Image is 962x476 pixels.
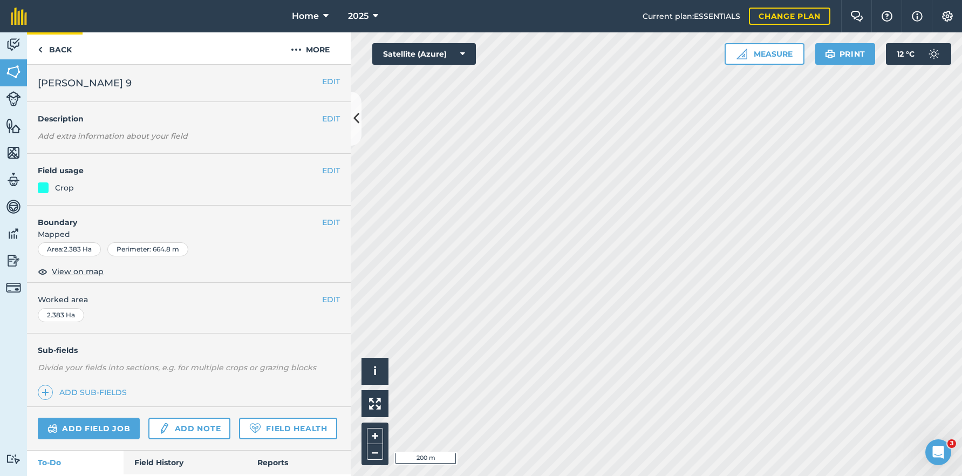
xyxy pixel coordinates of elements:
h4: Boundary [27,206,322,228]
em: Divide your fields into sections, e.g. for multiple crops or grazing blocks [38,363,316,372]
img: svg+xml;base64,PD94bWwgdmVyc2lvbj0iMS4wIiBlbmNvZGluZz0idXRmLTgiPz4KPCEtLSBHZW5lcmF0b3I6IEFkb2JlIE... [158,422,170,435]
button: EDIT [322,113,340,125]
a: Add note [148,418,230,439]
h4: Description [38,113,340,125]
img: svg+xml;base64,PHN2ZyB4bWxucz0iaHR0cDovL3d3dy53My5vcmcvMjAwMC9zdmciIHdpZHRoPSI1NiIgaGVpZ2h0PSI2MC... [6,118,21,134]
button: Print [815,43,876,65]
img: Four arrows, one pointing top left, one top right, one bottom right and the last bottom left [369,398,381,410]
a: Reports [247,451,351,474]
img: svg+xml;base64,PHN2ZyB4bWxucz0iaHR0cDovL3d3dy53My5vcmcvMjAwMC9zdmciIHdpZHRoPSI1NiIgaGVpZ2h0PSI2MC... [6,64,21,80]
img: svg+xml;base64,PD94bWwgdmVyc2lvbj0iMS4wIiBlbmNvZGluZz0idXRmLTgiPz4KPCEtLSBHZW5lcmF0b3I6IEFkb2JlIE... [6,454,21,464]
span: [PERSON_NAME] 9 [38,76,132,91]
a: Back [27,32,83,64]
img: svg+xml;base64,PHN2ZyB4bWxucz0iaHR0cDovL3d3dy53My5vcmcvMjAwMC9zdmciIHdpZHRoPSIxNyIgaGVpZ2h0PSIxNy... [912,10,923,23]
span: 12 ° C [897,43,915,65]
img: Ruler icon [736,49,747,59]
em: Add extra information about your field [38,131,188,141]
div: 2.383 Ha [38,308,84,322]
button: + [367,428,383,444]
img: svg+xml;base64,PD94bWwgdmVyc2lvbj0iMS4wIiBlbmNvZGluZz0idXRmLTgiPz4KPCEtLSBHZW5lcmF0b3I6IEFkb2JlIE... [6,172,21,188]
span: View on map [52,266,104,277]
span: Mapped [27,228,351,240]
button: EDIT [322,165,340,176]
button: Measure [725,43,804,65]
a: Field Health [239,418,337,439]
a: Add field job [38,418,140,439]
a: Add sub-fields [38,385,131,400]
button: – [367,444,383,460]
img: A cog icon [941,11,954,22]
img: A question mark icon [881,11,893,22]
h4: Sub-fields [27,344,351,356]
img: fieldmargin Logo [11,8,27,25]
img: svg+xml;base64,PD94bWwgdmVyc2lvbj0iMS4wIiBlbmNvZGluZz0idXRmLTgiPz4KPCEtLSBHZW5lcmF0b3I6IEFkb2JlIE... [6,91,21,106]
span: Worked area [38,294,340,305]
img: svg+xml;base64,PHN2ZyB4bWxucz0iaHR0cDovL3d3dy53My5vcmcvMjAwMC9zdmciIHdpZHRoPSI5IiBoZWlnaHQ9IjI0Ii... [38,43,43,56]
img: svg+xml;base64,PD94bWwgdmVyc2lvbj0iMS4wIiBlbmNvZGluZz0idXRmLTgiPz4KPCEtLSBHZW5lcmF0b3I6IEFkb2JlIE... [6,253,21,269]
img: svg+xml;base64,PHN2ZyB4bWxucz0iaHR0cDovL3d3dy53My5vcmcvMjAwMC9zdmciIHdpZHRoPSIxOCIgaGVpZ2h0PSIyNC... [38,265,47,278]
button: EDIT [322,216,340,228]
button: 12 °C [886,43,951,65]
a: Field History [124,451,246,474]
span: i [373,364,377,378]
img: svg+xml;base64,PHN2ZyB4bWxucz0iaHR0cDovL3d3dy53My5vcmcvMjAwMC9zdmciIHdpZHRoPSIxOSIgaGVpZ2h0PSIyNC... [825,47,835,60]
div: Perimeter : 664.8 m [107,242,188,256]
img: svg+xml;base64,PD94bWwgdmVyc2lvbj0iMS4wIiBlbmNvZGluZz0idXRmLTgiPz4KPCEtLSBHZW5lcmF0b3I6IEFkb2JlIE... [47,422,58,435]
img: svg+xml;base64,PD94bWwgdmVyc2lvbj0iMS4wIiBlbmNvZGluZz0idXRmLTgiPz4KPCEtLSBHZW5lcmF0b3I6IEFkb2JlIE... [6,199,21,215]
iframe: Intercom live chat [925,439,951,465]
button: i [361,358,388,385]
button: More [270,32,351,64]
img: svg+xml;base64,PD94bWwgdmVyc2lvbj0iMS4wIiBlbmNvZGluZz0idXRmLTgiPz4KPCEtLSBHZW5lcmF0b3I6IEFkb2JlIE... [6,226,21,242]
div: Crop [55,182,74,194]
img: svg+xml;base64,PD94bWwgdmVyc2lvbj0iMS4wIiBlbmNvZGluZz0idXRmLTgiPz4KPCEtLSBHZW5lcmF0b3I6IEFkb2JlIE... [6,37,21,53]
img: svg+xml;base64,PD94bWwgdmVyc2lvbj0iMS4wIiBlbmNvZGluZz0idXRmLTgiPz4KPCEtLSBHZW5lcmF0b3I6IEFkb2JlIE... [6,280,21,295]
button: EDIT [322,294,340,305]
button: EDIT [322,76,340,87]
span: 3 [947,439,956,448]
img: Two speech bubbles overlapping with the left bubble in the forefront [850,11,863,22]
div: Area : 2.383 Ha [38,242,101,256]
button: Satellite (Azure) [372,43,476,65]
a: Change plan [749,8,830,25]
img: svg+xml;base64,PHN2ZyB4bWxucz0iaHR0cDovL3d3dy53My5vcmcvMjAwMC9zdmciIHdpZHRoPSI1NiIgaGVpZ2h0PSI2MC... [6,145,21,161]
button: View on map [38,265,104,278]
a: To-Do [27,451,124,474]
img: svg+xml;base64,PD94bWwgdmVyc2lvbj0iMS4wIiBlbmNvZGluZz0idXRmLTgiPz4KPCEtLSBHZW5lcmF0b3I6IEFkb2JlIE... [923,43,945,65]
img: svg+xml;base64,PHN2ZyB4bWxucz0iaHR0cDovL3d3dy53My5vcmcvMjAwMC9zdmciIHdpZHRoPSIyMCIgaGVpZ2h0PSIyNC... [291,43,302,56]
img: svg+xml;base64,PHN2ZyB4bWxucz0iaHR0cDovL3d3dy53My5vcmcvMjAwMC9zdmciIHdpZHRoPSIxNCIgaGVpZ2h0PSIyNC... [42,386,49,399]
h4: Field usage [38,165,322,176]
span: Home [292,10,319,23]
span: Current plan : ESSENTIALS [643,10,740,22]
span: 2025 [348,10,369,23]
